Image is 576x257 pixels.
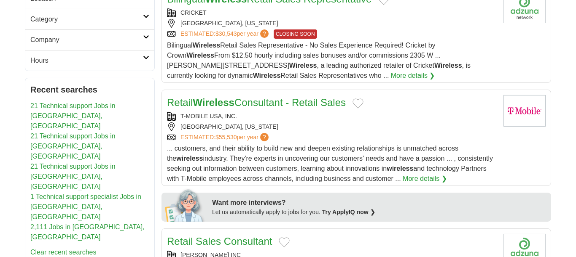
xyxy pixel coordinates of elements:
[215,30,237,37] span: $30,543
[30,132,116,160] a: 21 Technical support Jobs in [GEOGRAPHIC_DATA], [GEOGRAPHIC_DATA]
[30,223,145,241] a: 2,111 Jobs in [GEOGRAPHIC_DATA], [GEOGRAPHIC_DATA]
[30,102,116,130] a: 21 Technical support Jobs in [GEOGRAPHIC_DATA], [GEOGRAPHIC_DATA]
[30,163,116,190] a: 21 Technical support Jobs in [GEOGRAPHIC_DATA], [GEOGRAPHIC_DATA]
[180,113,237,119] a: T-MOBILE USA, INC.
[167,97,346,108] a: RetailWirelessConsultant - Retail Sales
[167,42,471,79] span: Bilingual Retail Sales Representative - No Sales Experience Required! Cricket by Crown From $12.5...
[167,236,272,247] a: Retail Sales Consultant
[353,98,363,109] button: Add to favorite jobs
[192,42,220,49] strong: Wireless
[322,209,375,215] a: Try ApplyIQ now ❯
[167,19,497,28] div: [GEOGRAPHIC_DATA], [US_STATE]
[165,188,206,222] img: apply-iq-scientist.png
[260,133,269,141] span: ?
[391,71,435,81] a: More details ❯
[434,62,462,69] strong: Wireless
[30,193,141,220] a: 1 Technical support specialist Jobs in [GEOGRAPHIC_DATA], [GEOGRAPHIC_DATA]
[167,8,497,17] div: CRICKET
[387,165,413,172] strong: wireless
[180,29,270,39] a: ESTIMATED:$30,543per year?
[253,72,281,79] strong: Wireless
[180,133,270,142] a: ESTIMATED:$55,530per year?
[25,9,154,29] a: Category
[25,50,154,71] a: Hours
[193,97,234,108] strong: Wireless
[274,29,317,39] span: CLOSING SOON
[279,237,290,247] button: Add to favorite jobs
[30,56,143,66] h2: Hours
[212,208,546,217] div: Let us automatically apply to jobs for you.
[186,52,214,59] strong: Wireless
[25,29,154,50] a: Company
[167,122,497,131] div: [GEOGRAPHIC_DATA], [US_STATE]
[260,29,269,38] span: ?
[289,62,317,69] strong: Wireless
[167,145,493,182] span: ... customers, and their ability to build new and deepen existing relationships is unmatched acro...
[403,174,447,184] a: More details ❯
[215,134,237,140] span: $55,530
[30,249,97,256] a: Clear recent searches
[176,155,203,162] strong: wireless
[30,83,149,96] h2: Recent searches
[212,198,546,208] div: Want more interviews?
[30,35,143,45] h2: Company
[30,14,143,24] h2: Category
[503,95,546,127] img: T Mobile logo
